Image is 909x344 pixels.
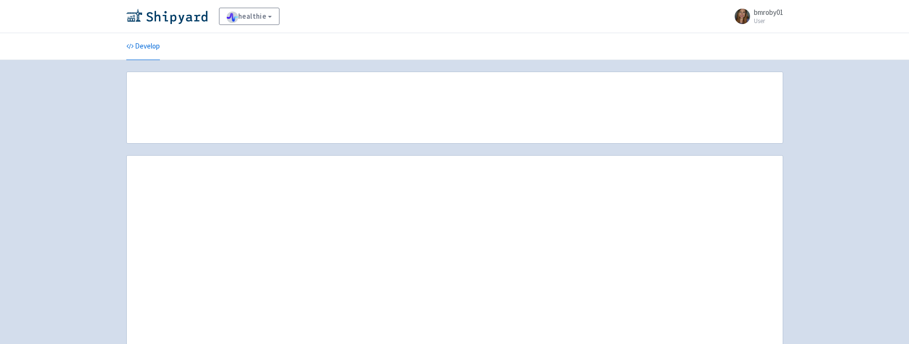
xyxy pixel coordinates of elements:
small: User [754,18,783,24]
a: healthie [219,8,280,25]
span: bmroby01 [754,8,783,17]
img: Shipyard logo [126,9,207,24]
a: bmroby01 User [729,9,783,24]
a: Develop [126,33,160,60]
